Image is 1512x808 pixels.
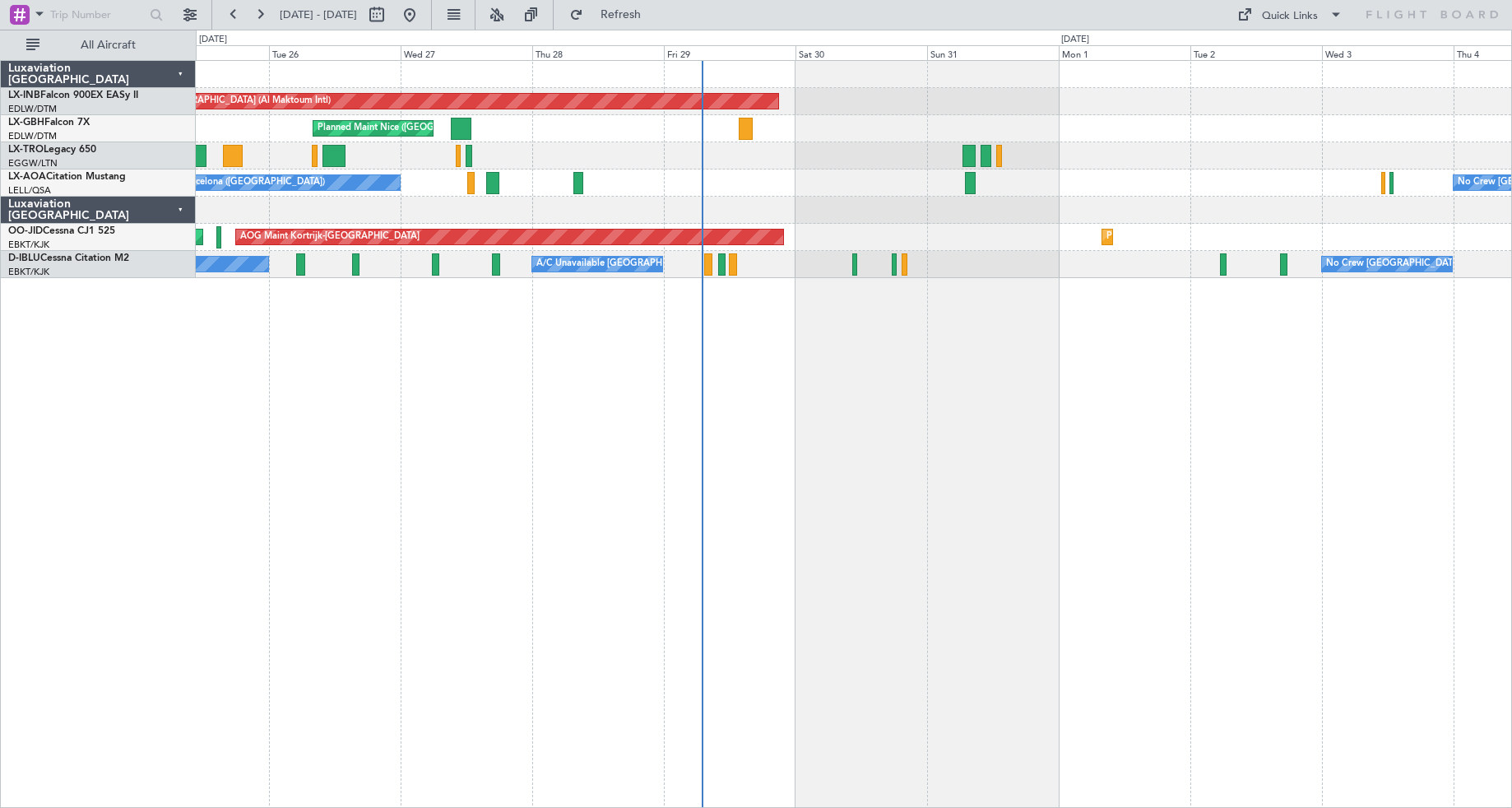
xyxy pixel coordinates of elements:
[8,91,138,100] a: LX-INBFalcon 900EX EASy II
[536,252,799,276] div: A/C Unavailable [GEOGRAPHIC_DATA]-[GEOGRAPHIC_DATA]
[795,45,927,60] div: Sat 30
[8,184,51,197] a: LELL/QSA
[1229,2,1351,28] button: Quick Links
[664,45,795,60] div: Fri 29
[1059,45,1190,60] div: Mon 1
[8,91,40,100] span: LX-INB
[1262,8,1318,25] div: Quick Links
[927,45,1059,60] div: Sun 31
[1106,225,1298,249] div: Planned Maint Kortrijk-[GEOGRAPHIC_DATA]
[280,7,357,22] span: [DATE] - [DATE]
[43,39,174,51] span: All Aircraft
[1190,45,1322,60] div: Tue 2
[8,118,90,128] a: LX-GBHFalcon 7X
[587,9,656,21] span: Refresh
[562,2,661,28] button: Refresh
[137,45,269,60] div: Mon 25
[18,32,179,58] button: All Aircraft
[532,45,664,60] div: Thu 28
[1322,45,1454,60] div: Wed 3
[8,118,44,128] span: LX-GBH
[141,170,325,195] div: No Crew Barcelona ([GEOGRAPHIC_DATA])
[8,130,57,142] a: EDLW/DTM
[8,103,57,115] a: EDLW/DTM
[401,45,532,60] div: Wed 27
[8,226,43,236] span: OO-JID
[240,225,420,249] div: AOG Maint Kortrijk-[GEOGRAPHIC_DATA]
[199,33,227,47] div: [DATE]
[87,89,331,114] div: Unplanned Maint [GEOGRAPHIC_DATA] (Al Maktoum Intl)
[1061,33,1089,47] div: [DATE]
[269,45,401,60] div: Tue 26
[318,116,501,141] div: Planned Maint Nice ([GEOGRAPHIC_DATA])
[8,157,58,169] a: EGGW/LTN
[8,253,129,263] a: D-IBLUCessna Citation M2
[8,253,40,263] span: D-IBLU
[8,145,96,155] a: LX-TROLegacy 650
[8,226,115,236] a: OO-JIDCessna CJ1 525
[8,266,49,278] a: EBKT/KJK
[50,2,145,27] input: Trip Number
[8,172,46,182] span: LX-AOA
[8,172,126,182] a: LX-AOACitation Mustang
[8,239,49,251] a: EBKT/KJK
[8,145,44,155] span: LX-TRO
